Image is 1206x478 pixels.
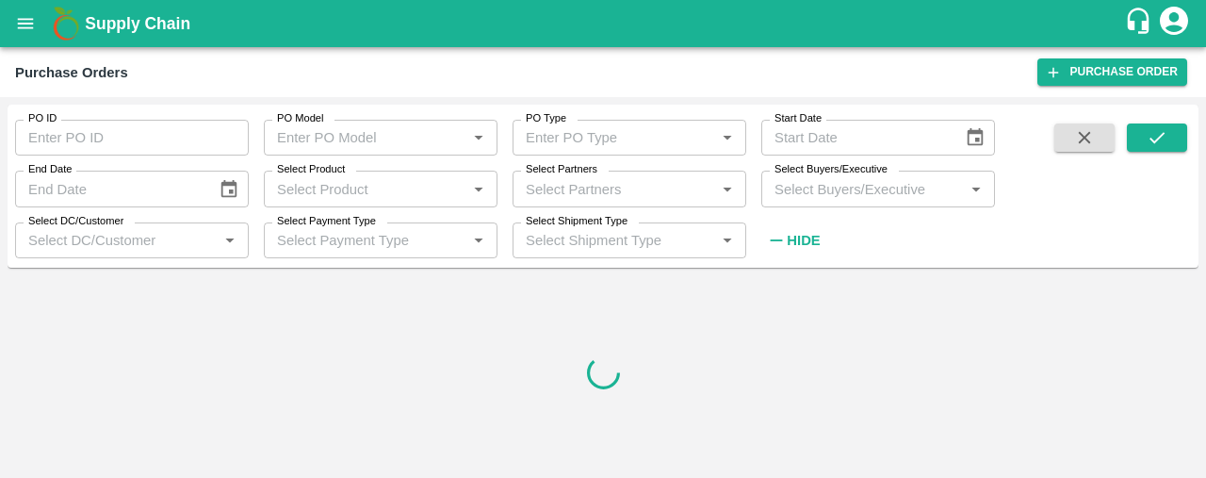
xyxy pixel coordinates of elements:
label: Start Date [774,111,822,126]
a: Purchase Order [1037,58,1187,86]
label: PO Model [277,111,324,126]
input: Enter PO Type [518,125,709,150]
label: Select Partners [526,162,597,177]
input: Enter PO ID [15,120,249,156]
input: Select Buyers/Executive [767,176,958,201]
input: Start Date [761,120,950,156]
button: Open [466,177,491,202]
button: Open [964,177,988,202]
b: Supply Chain [85,14,190,33]
button: open drawer [4,2,47,45]
button: Open [715,125,740,150]
label: End Date [28,162,72,177]
label: Select DC/Customer [28,214,123,229]
label: Select Shipment Type [526,214,627,229]
input: Select Payment Type [269,228,436,253]
button: Open [715,177,740,202]
div: customer-support [1124,7,1157,41]
button: Choose date [211,172,247,207]
input: Select Shipment Type [518,228,685,253]
div: Purchase Orders [15,60,128,85]
label: Select Payment Type [277,214,376,229]
input: End Date [15,171,204,206]
input: Select DC/Customer [21,228,212,253]
a: Supply Chain [85,10,1124,37]
label: PO Type [526,111,566,126]
input: Select Product [269,176,461,201]
button: Open [466,125,491,150]
button: Open [218,228,242,253]
label: Select Buyers/Executive [774,162,888,177]
label: PO ID [28,111,57,126]
input: Enter PO Model [269,125,461,150]
strong: Hide [787,233,820,248]
button: Open [715,228,740,253]
button: Open [466,228,491,253]
button: Choose date [957,120,993,156]
button: Hide [761,224,825,256]
label: Select Product [277,162,345,177]
div: account of current user [1157,4,1191,43]
img: logo [47,5,85,42]
input: Select Partners [518,176,709,201]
